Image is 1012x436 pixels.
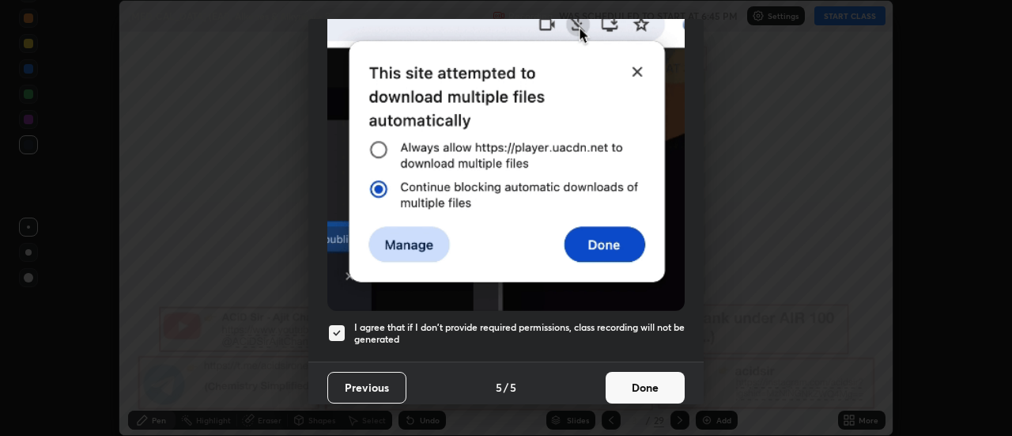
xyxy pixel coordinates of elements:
button: Done [606,372,685,404]
h4: / [504,379,508,396]
h4: 5 [496,379,502,396]
button: Previous [327,372,406,404]
h4: 5 [510,379,516,396]
h5: I agree that if I don't provide required permissions, class recording will not be generated [354,321,685,346]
